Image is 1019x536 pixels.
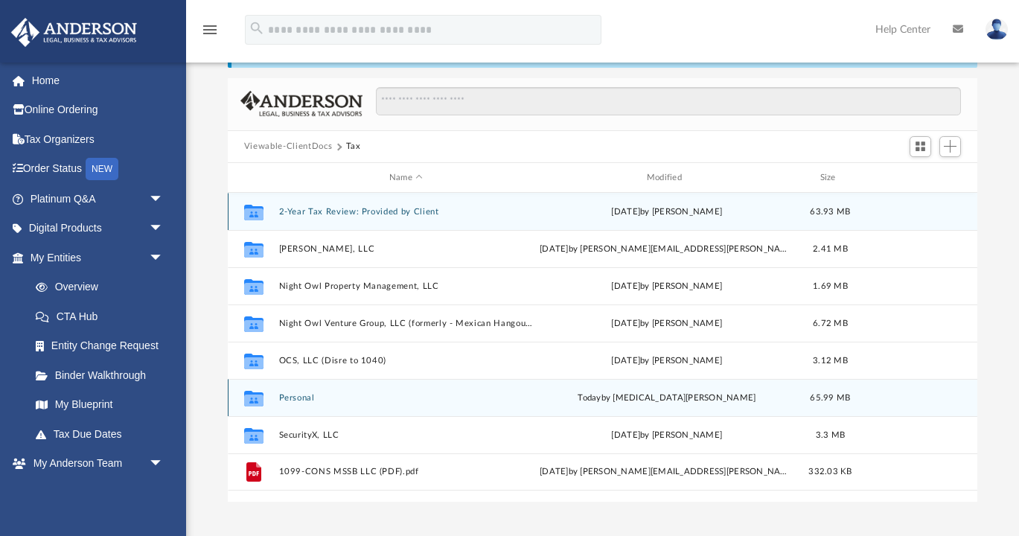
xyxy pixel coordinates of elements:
a: Home [10,66,186,95]
div: [DATE] by [PERSON_NAME] [540,354,794,368]
span: 3.12 MB [813,357,848,365]
div: id [866,171,971,185]
div: [DATE] by [PERSON_NAME] [540,280,794,293]
span: arrow_drop_down [149,243,179,273]
button: [PERSON_NAME], LLC [278,244,533,254]
span: 65.99 MB [810,394,850,402]
button: Night Owl Venture Group, LLC (formerly - Mexican Hangout Holding, LLC [278,319,533,328]
span: 2.41 MB [813,245,848,253]
button: Tax [346,140,361,153]
div: Modified [539,171,793,185]
a: Online Ordering [10,95,186,125]
a: Digital Productsarrow_drop_down [10,214,186,243]
i: search [249,20,265,36]
span: arrow_drop_down [149,184,179,214]
div: id [234,171,272,185]
button: Night Owl Property Management​, LLC [278,281,533,291]
div: [DATE] by [PERSON_NAME] [540,205,794,219]
a: menu [201,28,219,39]
span: 1.69 MB [813,282,848,290]
button: SecurityX, LLC [278,430,533,440]
a: My Anderson Team [21,478,171,508]
a: Tax Organizers [10,124,186,154]
button: Switch to Grid View [910,136,932,157]
div: Size [800,171,860,185]
a: CTA Hub [21,301,186,331]
button: Viewable-ClientDocs [244,140,332,153]
button: Add [939,136,962,157]
button: Personal [278,393,533,403]
img: Anderson Advisors Platinum Portal [7,18,141,47]
span: 332.03 KB [808,468,852,476]
span: arrow_drop_down [149,214,179,244]
div: [DATE] by [PERSON_NAME] [540,317,794,331]
a: My Entitiesarrow_drop_down [10,243,186,272]
a: Tax Due Dates [21,419,186,449]
a: My Blueprint [21,390,179,420]
button: 2-Year Tax Review: Provided by Client [278,207,533,217]
img: User Pic [986,19,1008,40]
div: Name [278,171,532,185]
a: My Anderson Teamarrow_drop_down [10,449,179,479]
button: OCS, LLC (Disre to 1040) [278,356,533,366]
button: 1099-CONS MSSB LLC (PDF).pdf [278,468,533,477]
a: Platinum Q&Aarrow_drop_down [10,184,186,214]
span: 63.93 MB [810,208,850,216]
input: Search files and folders [376,87,961,115]
span: arrow_drop_down [149,449,179,479]
div: [DATE] by [PERSON_NAME] [540,429,794,442]
a: Order StatusNEW [10,154,186,185]
a: Entity Change Request [21,331,186,361]
i: menu [201,21,219,39]
div: by [MEDICAL_DATA][PERSON_NAME] [540,392,794,405]
div: grid [228,193,977,501]
span: 3.3 MB [816,431,846,439]
div: [DATE] by [PERSON_NAME][EMAIL_ADDRESS][PERSON_NAME][DOMAIN_NAME] [540,243,794,256]
div: NEW [86,158,118,180]
span: 6.72 MB [813,319,848,328]
div: [DATE] by [PERSON_NAME][EMAIL_ADDRESS][PERSON_NAME][DOMAIN_NAME] [540,466,794,479]
a: Overview [21,272,186,302]
a: Binder Walkthrough [21,360,186,390]
span: today [578,394,601,402]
